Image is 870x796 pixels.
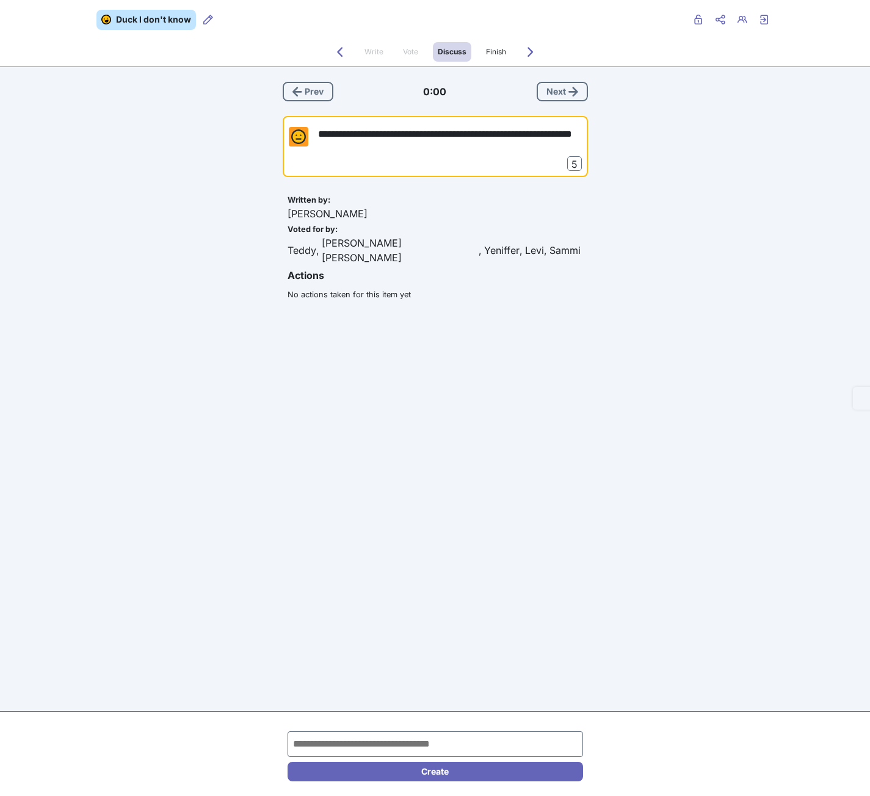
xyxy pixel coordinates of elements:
[316,243,319,258] span: ,
[203,15,213,24] i: Retro users
[694,24,703,34] span: Private
[335,57,345,67] span: Back to Vote
[288,225,338,234] strong: Voted for by:
[364,47,383,57] span: Write
[288,206,368,221] span: [PERSON_NAME]
[716,15,725,24] i: Share menu
[484,236,523,265] span: Yeniffer
[403,47,418,57] span: Vote
[116,15,191,25] h1: Duck I don't know
[525,236,547,265] span: Levi
[526,47,535,57] i: Forwards to Finish
[733,10,752,29] button: Retro users
[711,10,730,29] button: Share menu
[288,762,583,781] button: Create
[479,243,482,258] span: ,
[716,24,725,34] span: Share menu
[438,47,466,57] span: Discuss
[689,10,708,29] button: Private
[322,236,482,265] span: [PERSON_NAME] [PERSON_NAME]
[486,47,506,57] span: Finish
[544,243,547,258] span: ,
[291,129,306,144] img: Watch or not sure
[755,10,774,29] a: Exit retro
[537,82,588,101] button: Next
[198,10,218,29] button: Retro users
[288,195,330,204] strong: Written by:
[288,236,319,265] span: Teddy
[526,57,535,67] span: Forwards to Finish
[567,156,582,171] div: 5
[738,24,747,34] span: Retro users
[521,42,540,62] button: Forwards to Finish
[520,243,523,258] span: ,
[203,24,213,34] span: Retro users
[335,47,345,57] i: Back to Vote
[549,236,581,265] span: Sammi
[759,24,769,34] span: Exit retro
[694,15,703,24] i: Private
[759,15,769,24] i: Exit retro
[738,15,747,24] i: Retro users
[330,42,350,62] button: Back to Vote
[283,82,333,101] button: Prev
[288,290,411,299] small: No actions taken for this item yet
[423,84,446,99] div: 0 : 00
[288,270,583,281] h3: Actions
